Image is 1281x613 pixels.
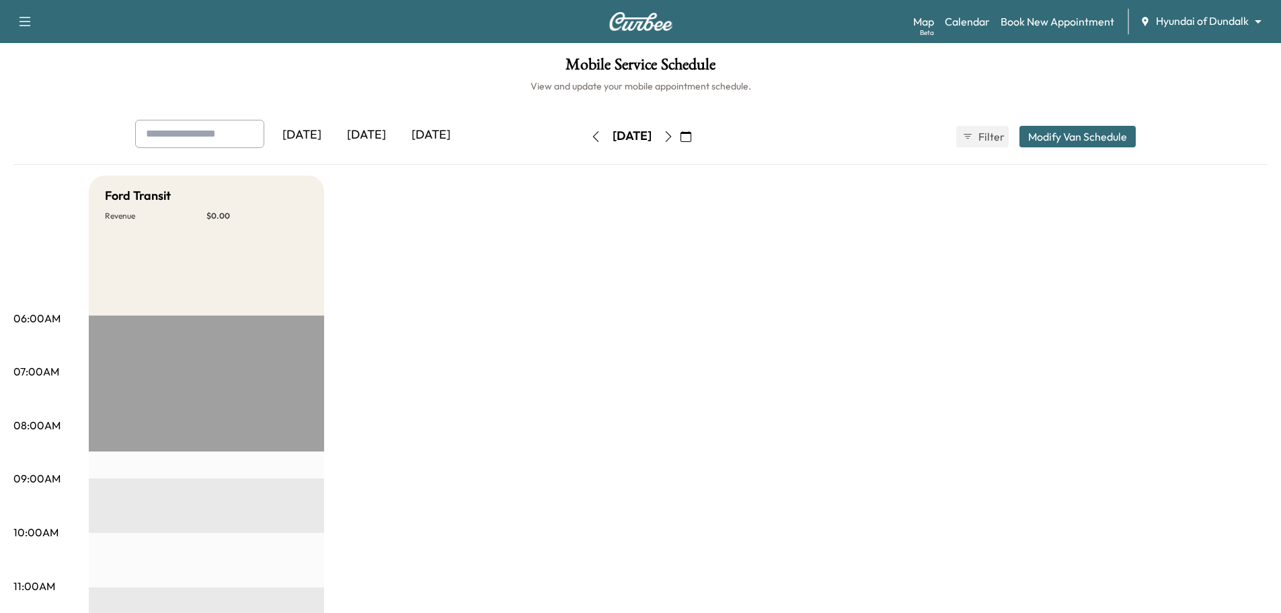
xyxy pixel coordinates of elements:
[206,211,308,221] p: $ 0.00
[920,28,934,38] div: Beta
[13,524,59,540] p: 10:00AM
[978,129,1003,145] span: Filter
[13,470,61,486] p: 09:00AM
[105,211,206,221] p: Revenue
[105,186,171,205] h5: Ford Transit
[270,120,334,151] div: [DATE]
[1156,13,1249,29] span: Hyundai of Dundalk
[913,13,934,30] a: MapBeta
[13,310,61,326] p: 06:00AM
[1019,126,1136,147] button: Modify Van Schedule
[13,57,1268,79] h1: Mobile Service Schedule
[13,578,55,594] p: 11:00AM
[13,363,59,380] p: 07:00AM
[399,120,463,151] div: [DATE]
[334,120,399,151] div: [DATE]
[956,126,1009,147] button: Filter
[13,417,61,433] p: 08:00AM
[945,13,990,30] a: Calendar
[13,79,1268,93] h6: View and update your mobile appointment schedule.
[613,128,652,145] div: [DATE]
[1001,13,1114,30] a: Book New Appointment
[609,12,673,31] img: Curbee Logo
